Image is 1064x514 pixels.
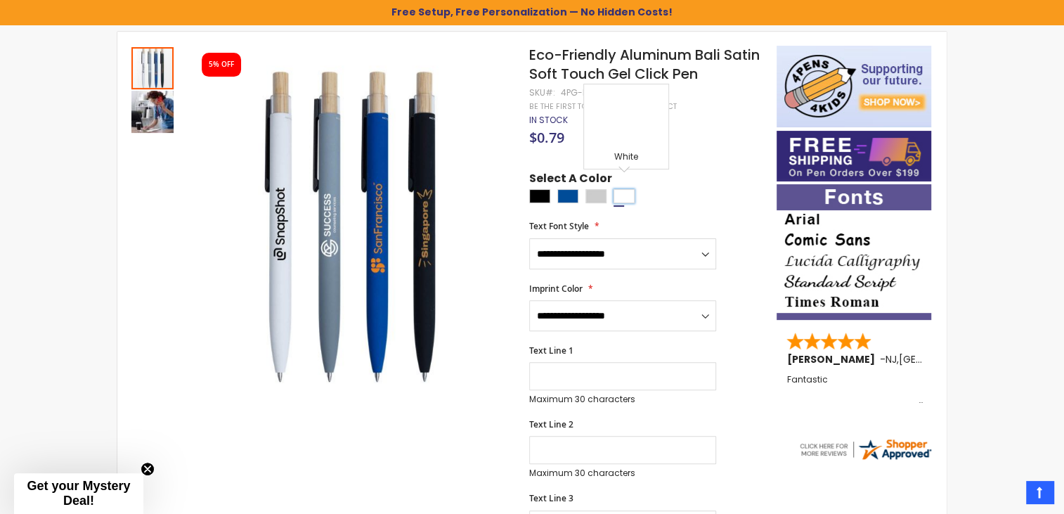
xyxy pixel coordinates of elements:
[529,418,573,430] span: Text Line 2
[529,394,716,405] p: Maximum 30 characters
[786,352,879,366] span: [PERSON_NAME]
[529,345,573,356] span: Text Line 1
[189,66,510,387] img: Eco-Friendly Aluminum Bali Satin Soft Touch Gel Click Pen
[529,115,568,126] div: Availability
[879,352,1001,366] span: - ,
[529,468,716,479] p: Maximum 30 characters
[27,479,130,508] span: Get your Mystery Deal!
[885,352,896,366] span: NJ
[529,492,573,504] span: Text Line 3
[557,189,578,203] div: Dark Blue
[131,89,174,133] div: Eco-Friendly Aluminum Bali Satin Soft Touch Gel Click Pen
[141,462,155,476] button: Close teaser
[529,114,568,126] span: In stock
[777,46,931,127] img: 4pens 4 kids
[529,86,555,98] strong: SKU
[529,45,760,84] span: Eco-Friendly Aluminum Bali Satin Soft Touch Gel Click Pen
[209,60,234,70] div: 5% OFF
[777,131,931,181] img: Free shipping on orders over $199
[529,128,564,147] span: $0.79
[777,184,931,320] img: font-personalization-examples
[898,352,1001,366] span: [GEOGRAPHIC_DATA]
[561,87,621,98] div: 4PG-MR-2022
[529,189,550,203] div: Black
[529,171,612,190] span: Select A Color
[798,437,933,462] img: 4pens.com widget logo
[798,453,933,465] a: 4pens.com certificate URL
[529,101,677,112] a: Be the first to review this product
[14,473,143,514] div: Get your Mystery Deal!Close teaser
[585,189,606,203] div: Grey Light
[131,91,174,133] img: Eco-Friendly Aluminum Bali Satin Soft Touch Gel Click Pen
[529,220,589,232] span: Text Font Style
[614,189,635,203] div: White
[786,375,923,405] div: Fantastic
[588,151,665,165] div: White
[131,46,175,89] div: Eco-Friendly Aluminum Bali Satin Soft Touch Gel Click Pen
[1026,481,1053,503] a: Top
[529,283,583,295] span: Imprint Color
